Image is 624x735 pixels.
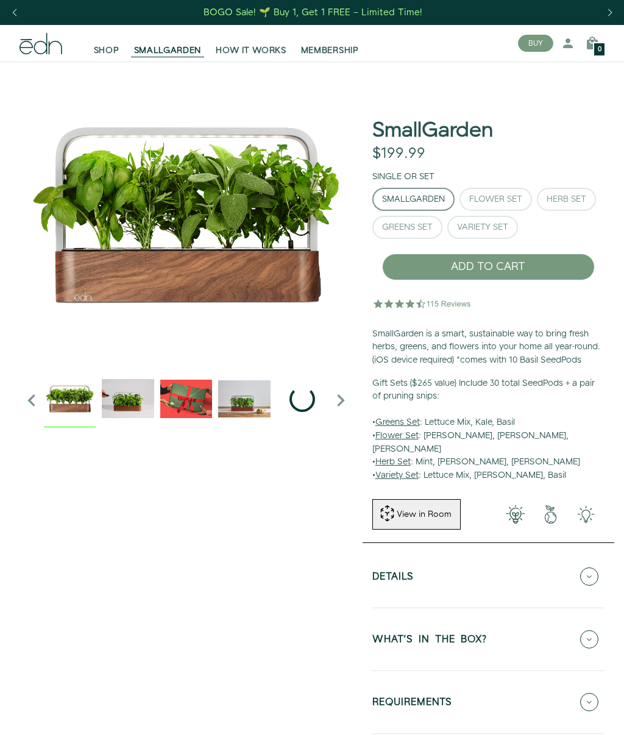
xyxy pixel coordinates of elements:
[533,505,569,524] img: green-earth.png
[203,3,424,22] a: BOGO Sale! 🌱 Buy 1, Get 1 FREE – Limited Time!
[19,62,353,366] div: 1 / 6
[382,223,433,232] div: Greens Set
[216,44,286,57] span: HOW IT WORKS
[375,430,419,442] u: Flower Set
[372,499,461,530] button: View in Room
[518,35,553,52] button: BUY
[395,508,453,520] div: View in Room
[218,372,270,427] div: 4 / 6
[372,216,442,239] button: Greens Set
[498,505,533,524] img: 001-light-bulb.png
[102,372,154,424] img: edn-trim-basil.2021-09-07_14_55_24_1024x.gif
[372,145,425,163] div: $199.99
[277,372,328,427] div: 5 / 6
[469,195,522,204] div: Flower Set
[204,6,422,19] div: BOGO Sale! 🌱 Buy 1, Get 1 FREE – Limited Time!
[583,698,612,729] iframe: Opens a widget where you can find more information
[19,388,44,413] i: Previous slide
[375,469,419,481] u: Variety Set
[372,634,487,648] h5: WHAT'S IN THE BOX?
[372,572,414,586] h5: Details
[372,328,604,367] p: SmallGarden is a smart, sustainable way to bring fresh herbs, greens, and flowers into your home ...
[547,195,586,204] div: Herb Set
[372,681,604,723] button: REQUIREMENTS
[160,372,212,427] div: 3 / 6
[19,62,353,366] img: Official-EDN-SMALLGARDEN-HERB-HERO-SLV-2000px_4096x.png
[372,377,595,403] b: Gift Sets ($265 value) Include 30 total SeedPods + a pair of pruning snips:
[134,44,202,57] span: SMALLGARDEN
[208,30,293,57] a: HOW IT WORKS
[459,188,532,211] button: Flower Set
[44,372,96,427] div: 1 / 6
[102,372,154,427] div: 2 / 6
[537,188,596,211] button: Herb Set
[372,377,604,483] p: • : Lettuce Mix, Kale, Basil • : [PERSON_NAME], [PERSON_NAME], [PERSON_NAME] • : Mint, [PERSON_NA...
[598,46,601,53] span: 0
[328,388,353,413] i: Next slide
[372,119,493,142] h1: SmallGarden
[301,44,359,57] span: MEMBERSHIP
[218,372,270,424] img: edn-smallgarden-mixed-herbs-table-product-2000px_1024x.jpg
[375,456,411,468] u: Herb Set
[160,372,212,424] img: EMAILS_-_Holiday_21_PT1_28_9986b34a-7908-4121-b1c1-9595d1e43abe_1024x.png
[375,416,420,428] u: Greens Set
[457,223,508,232] div: Variety Set
[372,555,604,598] button: Details
[44,372,96,424] img: Official-EDN-SMALLGARDEN-HERB-HERO-SLV-2000px_1024x.png
[569,505,604,524] img: edn-smallgarden-tech.png
[372,171,434,183] label: Single or Set
[382,195,445,204] div: SmallGarden
[294,30,366,57] a: MEMBERSHIP
[127,30,209,57] a: SMALLGARDEN
[372,618,604,661] button: WHAT'S IN THE BOX?
[94,44,119,57] span: SHOP
[87,30,127,57] a: SHOP
[372,291,473,316] img: 4.5 star rating
[372,697,452,711] h5: REQUIREMENTS
[372,188,455,211] button: SmallGarden
[382,254,595,280] button: ADD TO CART
[447,216,518,239] button: Variety Set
